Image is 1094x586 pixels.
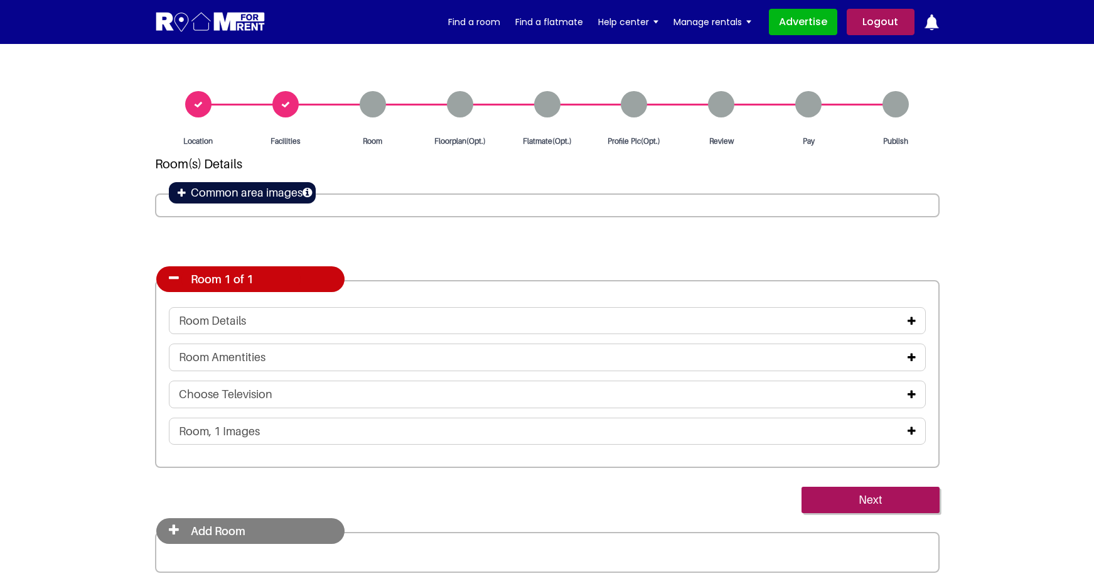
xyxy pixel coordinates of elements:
span: Facilities [248,136,323,147]
a: Room [329,91,416,147]
a: Location [155,91,242,147]
img: ic-notification [924,14,940,30]
a: Review [678,91,765,147]
a: Find a flatmate [515,13,583,31]
h4: Add Room [181,518,301,545]
a: Floorplan(Opt.) [416,91,503,147]
h2: Room(s) Details [155,156,940,193]
span: Pay [771,136,846,147]
a: Advertise [769,9,837,35]
h4: Room Details [179,314,246,328]
img: Logo for Room for Rent, featuring a welcoming design with a house icon and modern typography [155,11,266,34]
input: Next [802,487,940,513]
span: Publish [858,136,933,147]
span: Profile Pic(Opt.) [596,136,672,147]
span: Flatmate(Opt.) [510,136,585,147]
h4: Room, 1 Images [179,425,260,438]
span: Review [684,136,759,147]
h4: Common area images [191,186,312,200]
a: Profile Pic(Opt.) [591,91,678,147]
a: Help center [598,13,658,31]
span: Location [161,136,236,147]
a: Manage rentals [673,13,751,31]
h4: Choose Television [179,388,272,401]
h4: Room 1 of 1 [181,266,301,293]
a: Logout [847,9,914,35]
span: Floorplan(Opt.) [422,136,498,147]
a: Facilities [242,91,329,147]
h4: Room Amentities [179,350,265,364]
a: Find a room [448,13,500,31]
span: Room [335,136,410,147]
a: Flatmate(Opt.) [503,91,591,147]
